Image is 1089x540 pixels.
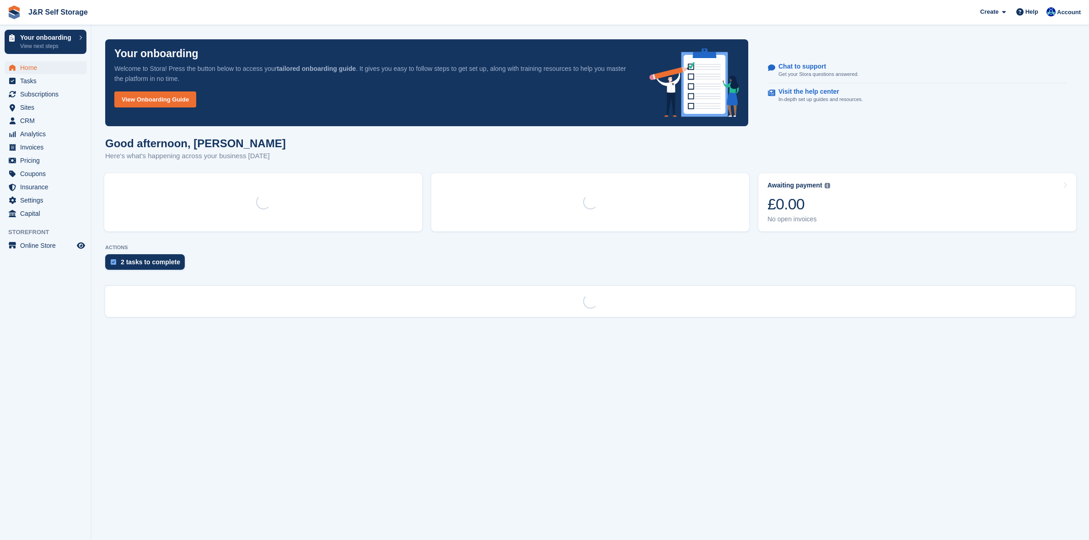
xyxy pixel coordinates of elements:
span: CRM [20,114,75,127]
span: Capital [20,207,75,220]
a: Awaiting payment £0.00 No open invoices [758,173,1076,231]
span: Account [1057,8,1081,17]
img: task-75834270c22a3079a89374b754ae025e5fb1db73e45f91037f5363f120a921f8.svg [111,259,116,265]
p: Visit the help center [778,88,856,96]
div: No open invoices [767,215,830,223]
a: menu [5,181,86,193]
a: menu [5,114,86,127]
p: In-depth set up guides and resources. [778,96,863,103]
a: menu [5,128,86,140]
a: menu [5,141,86,154]
a: View Onboarding Guide [114,91,196,107]
span: Storefront [8,228,91,237]
p: Chat to support [778,63,851,70]
img: onboarding-info-6c161a55d2c0e0a8cae90662b2fe09162a5109e8cc188191df67fb4f79e88e88.svg [649,48,739,117]
p: View next steps [20,42,75,50]
span: Tasks [20,75,75,87]
img: icon-info-grey-7440780725fd019a000dd9b08b2336e03edf1995a4989e88bcd33f0948082b44.svg [825,183,830,188]
a: Your onboarding View next steps [5,30,86,54]
strong: tailored onboarding guide [277,65,356,72]
a: Chat to support Get your Stora questions answered. [768,58,1067,83]
p: Welcome to Stora! Press the button below to access your . It gives you easy to follow steps to ge... [114,64,635,84]
a: menu [5,167,86,180]
p: Get your Stora questions answered. [778,70,858,78]
h1: Good afternoon, [PERSON_NAME] [105,137,286,150]
a: J&R Self Storage [25,5,91,20]
a: Visit the help center In-depth set up guides and resources. [768,83,1067,108]
a: menu [5,101,86,114]
p: ACTIONS [105,245,1075,251]
span: Subscriptions [20,88,75,101]
span: Home [20,61,75,74]
a: menu [5,194,86,207]
img: stora-icon-8386f47178a22dfd0bd8f6a31ec36ba5ce8667c1dd55bd0f319d3a0aa187defe.svg [7,5,21,19]
span: Settings [20,194,75,207]
span: Create [980,7,998,16]
span: Help [1025,7,1038,16]
span: Invoices [20,141,75,154]
span: Coupons [20,167,75,180]
a: Preview store [75,240,86,251]
a: menu [5,207,86,220]
a: 2 tasks to complete [105,254,189,274]
div: £0.00 [767,195,830,214]
a: menu [5,239,86,252]
span: Insurance [20,181,75,193]
p: Your onboarding [20,34,75,41]
span: Pricing [20,154,75,167]
p: Here's what's happening across your business [DATE] [105,151,286,161]
span: Analytics [20,128,75,140]
a: menu [5,88,86,101]
span: Sites [20,101,75,114]
span: Online Store [20,239,75,252]
p: Your onboarding [114,48,198,59]
a: menu [5,154,86,167]
div: Awaiting payment [767,182,822,189]
a: menu [5,75,86,87]
a: menu [5,61,86,74]
div: 2 tasks to complete [121,258,180,266]
img: Steve Revell [1046,7,1056,16]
